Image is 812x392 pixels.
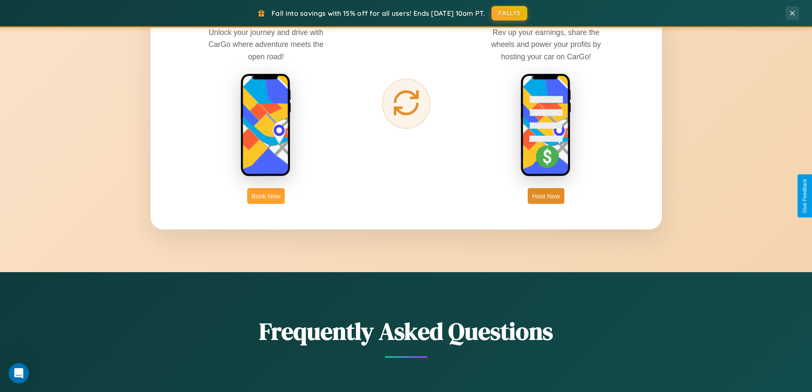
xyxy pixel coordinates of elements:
p: Unlock your journey and drive with CarGo where adventure meets the open road! [202,26,330,62]
button: Host Now [528,188,564,204]
img: rent phone [240,73,292,177]
iframe: Intercom live chat [9,363,29,383]
button: FALL15 [491,6,527,20]
h2: Frequently Asked Questions [150,315,662,348]
div: Give Feedback [802,179,808,213]
img: host phone [520,73,572,177]
span: Fall into savings with 15% off for all users! Ends [DATE] 10am PT. [272,9,485,17]
button: Book Now [247,188,285,204]
p: Rev up your earnings, share the wheels and power your profits by hosting your car on CarGo! [482,26,610,62]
